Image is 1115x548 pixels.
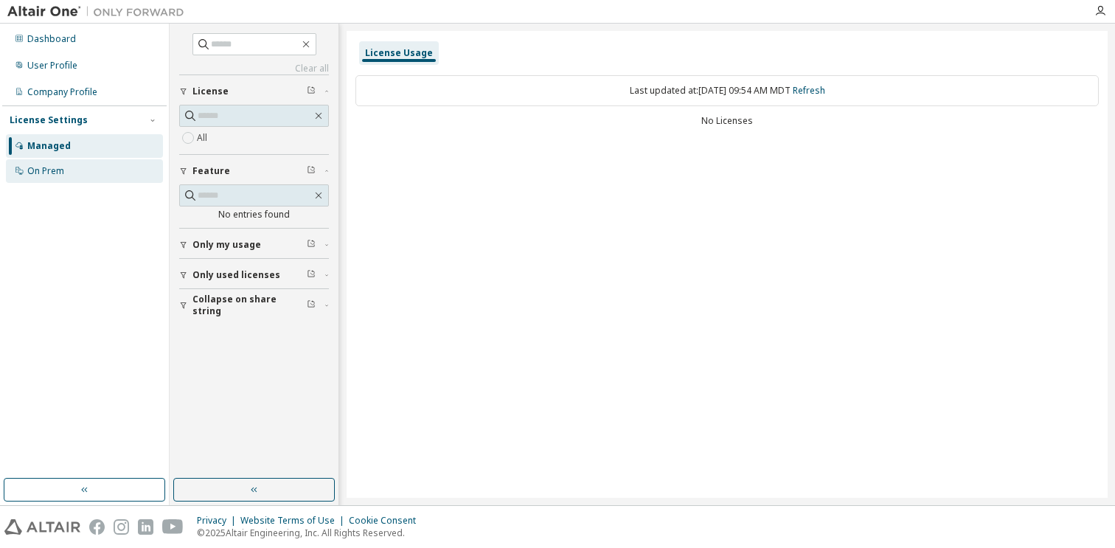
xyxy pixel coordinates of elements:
button: Only used licenses [179,259,329,291]
div: No entries found [179,209,329,221]
div: Cookie Consent [349,515,425,527]
img: linkedin.svg [138,519,153,535]
a: Refresh [793,84,825,97]
span: Feature [192,165,230,177]
div: Company Profile [27,86,97,98]
img: Altair One [7,4,192,19]
div: Website Terms of Use [240,515,349,527]
button: License [179,75,329,108]
span: Only my usage [192,239,261,251]
button: Feature [179,155,329,187]
span: Clear filter [307,239,316,251]
div: User Profile [27,60,77,72]
span: Clear filter [307,165,316,177]
label: All [197,129,210,147]
span: License [192,86,229,97]
div: Last updated at: [DATE] 09:54 AM MDT [355,75,1099,106]
a: Clear all [179,63,329,74]
img: instagram.svg [114,519,129,535]
span: Clear filter [307,299,316,311]
div: On Prem [27,165,64,177]
span: Only used licenses [192,269,280,281]
div: License Settings [10,114,88,126]
img: altair_logo.svg [4,519,80,535]
div: Dashboard [27,33,76,45]
div: Managed [27,140,71,152]
button: Collapse on share string [179,289,329,322]
img: youtube.svg [162,519,184,535]
span: Clear filter [307,86,316,97]
span: Clear filter [307,269,316,281]
button: Only my usage [179,229,329,261]
div: No Licenses [355,115,1099,127]
span: Collapse on share string [192,294,307,317]
p: © 2025 Altair Engineering, Inc. All Rights Reserved. [197,527,425,539]
div: License Usage [365,47,433,59]
div: Privacy [197,515,240,527]
img: facebook.svg [89,519,105,535]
